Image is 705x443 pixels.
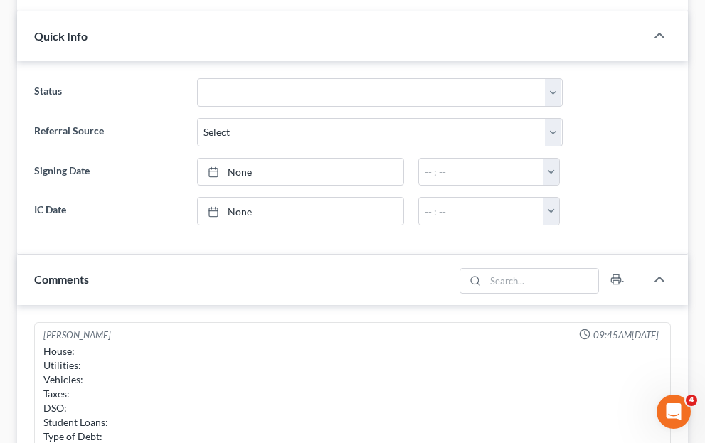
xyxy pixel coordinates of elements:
label: Signing Date [27,158,190,186]
label: Referral Source [27,118,190,146]
span: 4 [686,395,697,406]
span: Comments [34,272,89,286]
input: -- : -- [419,159,544,186]
a: None [198,198,403,225]
input: -- : -- [419,198,544,225]
a: None [198,159,403,186]
iframe: Intercom live chat [657,395,691,429]
div: [PERSON_NAME] [43,329,111,342]
label: Status [27,78,190,107]
input: Search... [486,269,599,293]
label: IC Date [27,197,190,225]
span: Quick Info [34,29,88,43]
span: 09:45AM[DATE] [593,329,659,342]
